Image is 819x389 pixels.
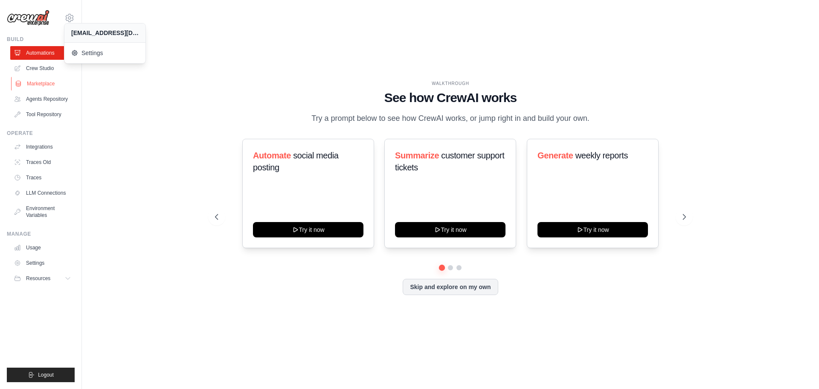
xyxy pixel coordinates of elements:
[253,151,291,160] span: Automate
[7,231,75,237] div: Manage
[71,29,139,37] div: [EMAIL_ADDRESS][DOMAIN_NAME]
[253,222,363,237] button: Try it now
[7,10,49,26] img: Logo
[10,202,75,222] a: Environment Variables
[10,272,75,285] button: Resources
[10,46,75,60] a: Automations
[215,80,686,87] div: WALKTHROUGH
[776,348,819,389] iframe: Chat Widget
[7,130,75,137] div: Operate
[10,171,75,184] a: Traces
[395,151,439,160] span: Summarize
[10,140,75,154] a: Integrations
[7,368,75,382] button: Logout
[10,92,75,106] a: Agents Repository
[11,77,76,91] a: Marketplace
[10,241,75,254] a: Usage
[10,108,75,121] a: Tool Repository
[403,279,498,295] button: Skip and explore on my own
[26,275,50,282] span: Resources
[10,256,75,270] a: Settings
[537,151,573,160] span: Generate
[253,151,339,172] span: social media posting
[537,222,648,237] button: Try it now
[395,222,505,237] button: Try it now
[575,151,627,160] span: weekly reports
[10,61,75,75] a: Crew Studio
[776,348,819,389] div: Widget de chat
[10,155,75,169] a: Traces Old
[71,49,139,57] span: Settings
[38,371,54,378] span: Logout
[395,151,504,172] span: customer support tickets
[307,112,594,125] p: Try a prompt below to see how CrewAI works, or jump right in and build your own.
[64,44,145,61] a: Settings
[7,36,75,43] div: Build
[215,90,686,105] h1: See how CrewAI works
[10,186,75,200] a: LLM Connections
